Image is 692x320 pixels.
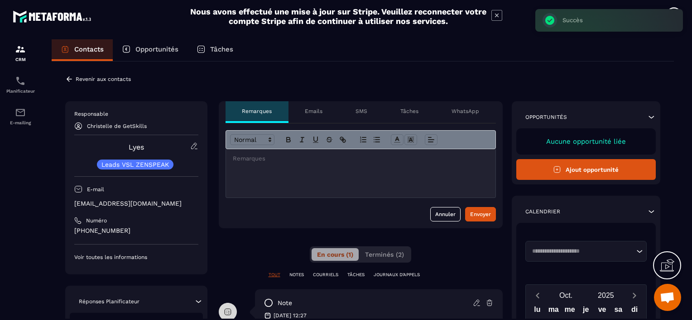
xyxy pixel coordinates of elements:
[470,210,491,219] div: Envoyer
[74,226,198,235] p: [PHONE_NUMBER]
[374,272,420,278] p: JOURNAUX D'APPELS
[86,217,107,224] p: Numéro
[74,254,198,261] p: Voir toutes les informations
[529,247,634,256] input: Search for option
[626,289,643,301] button: Next month
[15,44,26,55] img: formation
[313,272,338,278] p: COURRIELS
[312,248,359,261] button: En cours (1)
[135,45,178,53] p: Opportunités
[465,207,496,221] button: Envoyer
[360,248,409,261] button: Terminés (2)
[87,186,104,193] p: E-mail
[610,303,626,319] div: sa
[546,287,586,303] button: Open months overlay
[242,108,272,115] p: Remarques
[594,303,610,319] div: ve
[2,57,38,62] p: CRM
[525,137,647,146] p: Aucune opportunité liée
[101,161,169,168] p: Leads VSL ZENSPEAK
[452,108,479,115] p: WhatsApp
[545,303,562,319] div: ma
[190,7,487,26] h2: Nous avons effectué une mise à jour sur Stripe. Veuillez reconnecter votre compte Stripe afin de ...
[529,289,546,301] button: Previous month
[79,298,139,305] p: Réponses Planificateur
[269,272,280,278] p: TOUT
[87,123,147,129] p: Christelle de GetSkills
[525,241,647,262] div: Search for option
[430,207,461,221] button: Annuler
[525,208,560,215] p: Calendrier
[15,107,26,118] img: email
[578,303,594,319] div: je
[2,100,38,132] a: emailemailE-mailing
[305,108,322,115] p: Emails
[113,39,187,61] a: Opportunités
[74,199,198,208] p: [EMAIL_ADDRESS][DOMAIN_NAME]
[13,8,94,25] img: logo
[278,299,292,307] p: note
[2,120,38,125] p: E-mailing
[74,110,198,118] p: Responsable
[317,251,353,258] span: En cours (1)
[400,108,418,115] p: Tâches
[52,39,113,61] a: Contacts
[210,45,233,53] p: Tâches
[654,284,681,311] div: Ouvrir le chat
[2,69,38,100] a: schedulerschedulerPlanificateur
[347,272,365,278] p: TÂCHES
[2,37,38,69] a: formationformationCRM
[76,76,131,82] p: Revenir aux contacts
[562,303,578,319] div: me
[274,312,307,319] p: [DATE] 12:27
[529,303,546,319] div: lu
[289,272,304,278] p: NOTES
[586,287,626,303] button: Open years overlay
[365,251,404,258] span: Terminés (2)
[15,75,26,86] img: scheduler
[129,143,144,151] a: Lyes
[626,303,643,319] div: di
[74,45,104,53] p: Contacts
[187,39,242,61] a: Tâches
[516,159,656,180] button: Ajout opportunité
[356,108,367,115] p: SMS
[2,89,38,94] p: Planificateur
[525,113,567,121] p: Opportunités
